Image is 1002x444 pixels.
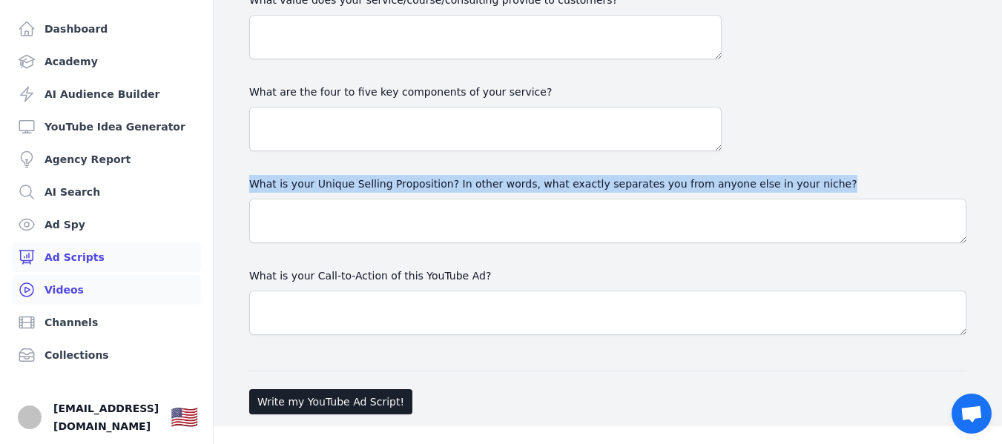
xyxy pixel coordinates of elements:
button: Write my YouTube Ad Script! [249,389,412,414]
img: MOHAMMED AIT OBELLA [18,405,42,429]
a: AI Audience Builder [12,79,201,109]
div: 🇺🇸 [171,404,198,431]
a: Dashboard [12,14,201,44]
span: [EMAIL_ADDRESS][DOMAIN_NAME] [53,400,159,435]
button: Open user button [18,405,42,429]
a: Ad Spy [12,210,201,239]
a: Academy [12,47,201,76]
a: Collections [12,340,201,370]
a: Agency Report [12,145,201,174]
a: Videos [12,275,201,305]
label: What is your Call-to-Action of this YouTube Ad? [249,267,966,285]
button: 🇺🇸 [171,402,198,432]
a: Open chat [952,394,992,434]
a: Ad Scripts [12,242,201,272]
label: What is your Unique Selling Proposition? In other words, what exactly separates you from anyone e... [249,175,966,193]
a: YouTube Idea Generator [12,112,201,142]
a: Channels [12,308,201,337]
a: AI Search [12,177,201,207]
label: What are the four to five key components of your service? [249,83,722,101]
